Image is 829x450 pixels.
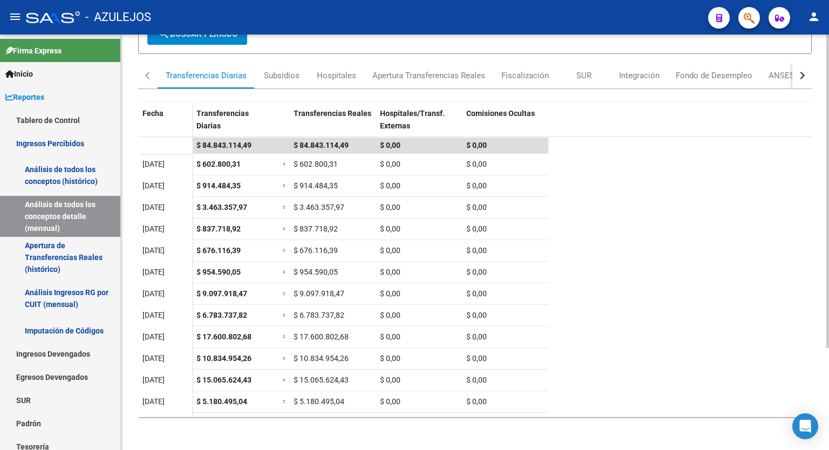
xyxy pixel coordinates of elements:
[85,5,151,29] span: - AZULEJOS
[380,311,400,319] span: $ 0,00
[196,109,249,130] span: Transferencias Diarias
[142,354,165,363] span: [DATE]
[294,289,344,298] span: $ 9.097.918,47
[142,376,165,384] span: [DATE]
[196,160,241,168] span: $ 602.800,31
[466,354,487,363] span: $ 0,00
[283,397,287,406] span: =
[196,224,241,233] span: $ 837.718,92
[676,70,752,81] div: Fondo de Desempleo
[196,397,247,406] span: $ 5.180.495,04
[142,246,165,255] span: [DATE]
[283,376,287,384] span: =
[466,332,487,341] span: $ 0,00
[380,354,400,363] span: $ 0,00
[807,10,820,23] mat-icon: person
[466,224,487,233] span: $ 0,00
[380,160,400,168] span: $ 0,00
[501,70,549,81] div: Fiscalización
[294,332,349,341] span: $ 17.600.802,68
[294,203,344,212] span: $ 3.463.357,97
[283,203,287,212] span: =
[196,289,247,298] span: $ 9.097.918,47
[142,289,165,298] span: [DATE]
[142,160,165,168] span: [DATE]
[466,311,487,319] span: $ 0,00
[466,268,487,276] span: $ 0,00
[380,224,400,233] span: $ 0,00
[380,376,400,384] span: $ 0,00
[283,311,287,319] span: =
[466,141,487,149] span: $ 0,00
[466,397,487,406] span: $ 0,00
[380,268,400,276] span: $ 0,00
[142,224,165,233] span: [DATE]
[619,70,660,81] div: Integración
[5,68,33,80] span: Inicio
[196,203,247,212] span: $ 3.463.357,97
[142,181,165,190] span: [DATE]
[294,109,371,118] span: Transferencias Reales
[289,102,376,147] datatable-header-cell: Transferencias Reales
[283,246,287,255] span: =
[138,102,192,147] datatable-header-cell: Fecha
[192,102,278,147] datatable-header-cell: Transferencias Diarias
[283,354,287,363] span: =
[294,354,349,363] span: $ 10.834.954,26
[142,332,165,341] span: [DATE]
[372,70,485,81] div: Apertura Transferencias Reales
[380,246,400,255] span: $ 0,00
[196,376,252,384] span: $ 15.065.624,43
[466,289,487,298] span: $ 0,00
[294,246,338,255] span: $ 676.116,39
[792,413,818,439] div: Open Intercom Messenger
[376,102,462,147] datatable-header-cell: Hospitales/Transf. Externas
[466,160,487,168] span: $ 0,00
[196,311,247,319] span: $ 6.783.737,82
[294,376,349,384] span: $ 15.065.624,43
[5,45,62,57] span: Firma Express
[380,203,400,212] span: $ 0,00
[462,102,548,147] datatable-header-cell: Comisiones Ocultas
[466,246,487,255] span: $ 0,00
[380,289,400,298] span: $ 0,00
[380,141,400,149] span: $ 0,00
[294,268,338,276] span: $ 954.590,05
[380,397,400,406] span: $ 0,00
[380,181,400,190] span: $ 0,00
[283,181,287,190] span: =
[294,141,349,149] span: $ 84.843.114,49
[466,181,487,190] span: $ 0,00
[196,268,241,276] span: $ 954.590,05
[142,311,165,319] span: [DATE]
[317,70,356,81] div: Hospitales
[294,397,344,406] span: $ 5.180.495,04
[380,109,445,130] span: Hospitales/Transf. Externas
[283,332,287,341] span: =
[5,91,44,103] span: Reportes
[294,311,344,319] span: $ 6.783.737,82
[196,246,241,255] span: $ 676.116,39
[283,160,287,168] span: =
[466,376,487,384] span: $ 0,00
[196,181,241,190] span: $ 914.484,35
[283,224,287,233] span: =
[142,203,165,212] span: [DATE]
[142,109,164,118] span: Fecha
[196,141,252,149] span: $ 84.843.114,49
[196,354,252,363] span: $ 10.834.954,26
[142,397,165,406] span: [DATE]
[466,109,535,118] span: Comisiones Ocultas
[294,224,338,233] span: $ 837.718,92
[166,70,247,81] div: Transferencias Diarias
[294,181,338,190] span: $ 914.484,35
[380,332,400,341] span: $ 0,00
[9,10,22,23] mat-icon: menu
[576,70,592,81] div: SUR
[264,70,300,81] div: Subsidios
[294,160,338,168] span: $ 602.800,31
[157,29,237,39] span: Buscar Período
[466,203,487,212] span: $ 0,00
[283,268,287,276] span: =
[283,289,287,298] span: =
